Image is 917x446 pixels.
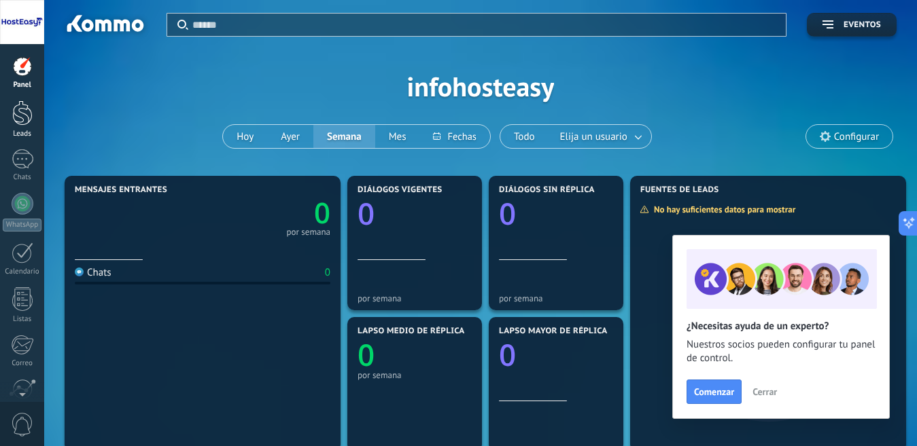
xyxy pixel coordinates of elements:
span: Nuestros socios pueden configurar tu panel de control. [687,338,876,365]
button: Todo [500,125,549,148]
text: 0 [358,193,375,234]
button: Fechas [419,125,489,148]
span: Diálogos sin réplica [499,185,595,195]
span: Mensajes entrantes [75,185,167,195]
text: 0 [314,193,330,232]
button: Cerrar [746,382,783,402]
button: Elija un usuario [549,125,651,148]
button: Semana [313,125,375,148]
div: Chats [75,266,111,279]
div: por semana [286,229,330,236]
div: No hay suficientes datos para mostrar [640,204,805,215]
span: Lapso mayor de réplica [499,327,607,336]
a: 0 [203,193,330,232]
span: Comenzar [694,387,734,396]
button: Comenzar [687,379,742,404]
text: 0 [499,193,516,234]
span: Configurar [834,131,879,143]
span: Elija un usuario [557,128,630,146]
button: Ayer [267,125,313,148]
div: WhatsApp [3,219,41,231]
div: Calendario [3,267,42,276]
div: por semana [358,293,472,303]
span: Eventos [844,20,881,30]
span: Fuentes de leads [640,185,719,195]
span: Diálogos vigentes [358,185,443,195]
span: Cerrar [752,387,777,396]
h2: ¿Necesitas ayuda de un experto? [687,320,876,333]
div: Chats [3,173,42,182]
div: Correo [3,359,42,368]
div: 0 [325,266,330,279]
text: 0 [499,334,516,375]
text: 0 [358,334,375,375]
div: por semana [358,370,472,380]
div: Leads [3,130,42,138]
button: Mes [375,125,420,148]
div: Listas [3,315,42,324]
span: Lapso medio de réplica [358,327,465,336]
div: Panel [3,81,42,90]
button: Eventos [807,13,897,37]
div: por semana [499,293,613,303]
button: Hoy [223,125,267,148]
img: Chats [75,267,84,276]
